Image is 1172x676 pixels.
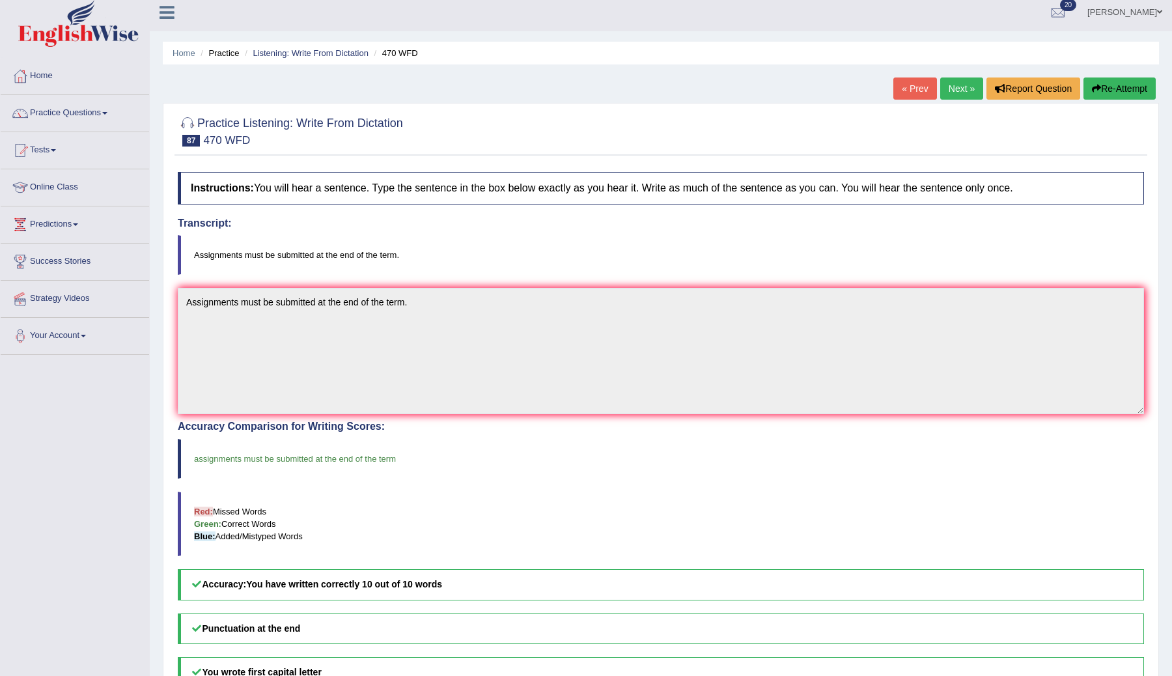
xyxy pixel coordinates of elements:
[371,47,418,59] li: 470 WFD
[1,95,149,128] a: Practice Questions
[1083,77,1156,100] button: Re-Attempt
[1,318,149,350] a: Your Account
[178,114,403,147] h2: Practice Listening: Write From Dictation
[178,172,1144,204] h4: You will hear a sentence. Type the sentence in the box below exactly as you hear it. Write as muc...
[182,135,200,147] span: 87
[178,421,1144,432] h4: Accuracy Comparison for Writing Scores:
[191,182,254,193] b: Instructions:
[893,77,936,100] a: « Prev
[178,218,1144,229] h4: Transcript:
[178,569,1144,600] h5: Accuracy:
[940,77,983,100] a: Next »
[178,613,1144,644] h5: Punctuation at the end
[178,492,1144,556] blockquote: Missed Words Correct Words Added/Mistyped Words
[253,48,369,58] a: Listening: Write From Dictation
[1,132,149,165] a: Tests
[1,244,149,276] a: Success Stories
[986,77,1080,100] button: Report Question
[246,579,442,589] b: You have written correctly 10 out of 10 words
[1,206,149,239] a: Predictions
[1,281,149,313] a: Strategy Videos
[194,454,396,464] span: assignments must be submitted at the end of the term
[1,169,149,202] a: Online Class
[197,47,239,59] li: Practice
[1,58,149,91] a: Home
[203,134,250,147] small: 470 WFD
[173,48,195,58] a: Home
[194,507,213,516] b: Red:
[194,531,216,541] b: Blue:
[178,235,1144,275] blockquote: Assignments must be submitted at the end of the term.
[194,519,221,529] b: Green:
